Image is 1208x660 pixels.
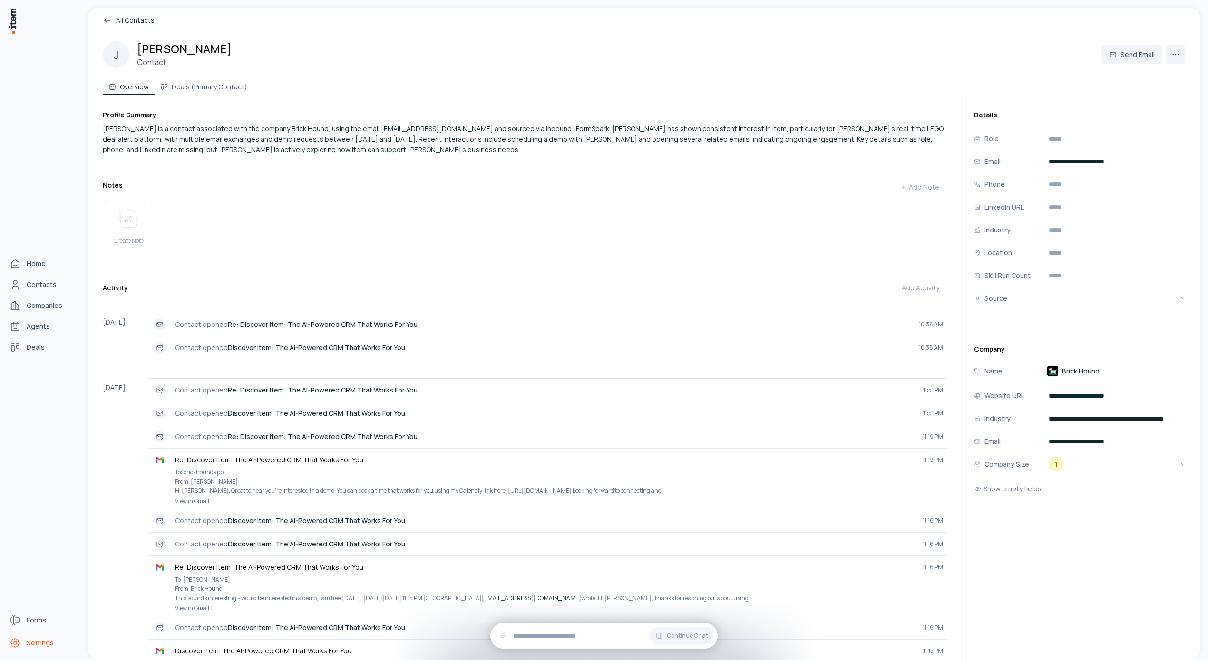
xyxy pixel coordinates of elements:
button: Continue Chat [650,627,714,645]
p: Website URL [984,391,1024,401]
a: [EMAIL_ADDRESS][DOMAIN_NAME] [482,594,581,602]
button: Overview [103,76,155,95]
span: 11:51 PM [923,386,943,394]
span: 11:16 PM [923,624,943,631]
strong: Discover Item: The AI-Powered CRM That Works For You [228,409,405,418]
p: Name [984,366,1003,376]
button: Send Email [1101,45,1162,64]
h3: Contact [137,57,235,68]
p: Role [984,134,999,144]
span: 10:38 AM [919,344,943,352]
h3: Company [974,344,1189,354]
span: 11:19 PM [923,456,943,464]
a: Brick Hound [1047,365,1100,377]
span: 11:15 PM [923,647,943,655]
p: Company Size [984,459,1029,469]
a: Agents [6,317,78,336]
span: Create Note [114,237,144,245]
p: Contact opened [175,516,915,526]
span: Forms [27,615,46,625]
p: Discover Item: The AI-Powered CRM That Works For You [175,646,916,656]
button: Show empty fields [974,479,1042,498]
h3: Details [974,110,1189,120]
h3: Profile Summary [103,110,947,120]
img: gmail logo [155,455,165,465]
h3: Activity [103,283,128,293]
p: Phone [984,179,1005,190]
strong: Re: Discover Item: The AI-Powered CRM That Works For You [228,432,418,441]
a: deals [6,338,78,357]
strong: Re: Discover Item: The AI-Powered CRM That Works For You [228,320,418,329]
div: Add Note [900,182,939,192]
p: LinkedIn URL [984,202,1024,212]
p: Contact opened [175,385,916,395]
span: Brick Hound [1062,366,1100,376]
a: View in Gmail [152,497,943,505]
span: 10:38 AM [919,321,943,328]
img: Item Brain Logo [8,8,17,35]
p: Industry [984,413,1011,424]
p: Contact opened [175,409,916,418]
p: Contact opened [175,320,911,329]
span: 11:16 PM [923,540,943,548]
p: Location [984,248,1012,258]
h3: Notes [103,181,123,190]
div: [DATE] [103,313,148,359]
img: create note [117,209,140,230]
p: Contact opened [175,432,915,441]
span: Send Email [1120,50,1155,59]
strong: Re: Discover Item: The AI-Powered CRM That Works For You [228,385,418,394]
span: 11:16 PM [923,517,943,525]
button: Deals (Primary Contact) [155,76,253,95]
a: Settings [6,633,78,652]
p: Contact opened [175,623,915,632]
h2: [PERSON_NAME] [137,41,232,57]
a: All Contacts [103,15,1185,26]
p: Email [984,156,1001,167]
p: Industry [984,225,1011,235]
a: View in Gmail [152,604,943,612]
p: Re: Discover Item: The AI-Powered CRM That Works For You [175,455,915,465]
span: 11:16 PM [923,564,943,571]
button: create noteCreate Note [105,201,152,248]
a: Home [6,254,78,273]
button: More actions [1166,45,1185,64]
div: [PERSON_NAME] is a contact associated with the company Brick Hound, using the email [EMAIL_ADDRES... [103,124,947,155]
button: Add Activity [894,278,947,297]
span: Companies [27,301,62,310]
img: Brick Hound [1047,365,1058,377]
span: 11:19 PM [923,433,943,440]
span: Agents [27,322,50,331]
strong: Discover Item: The AI-Powered CRM That Works For You [228,539,405,548]
p: Skill Run Count [984,270,1031,281]
strong: Discover Item: The AI-Powered CRM That Works For You [228,343,405,352]
span: Contacts [27,280,57,289]
a: Forms [6,611,78,630]
button: Add Note [893,178,947,197]
span: Home [27,259,46,268]
span: Settings [27,638,54,648]
p: Re: Discover Item: The AI-Powered CRM That Works For You [175,563,915,572]
p: Contact opened [175,539,915,549]
p: Contact opened [175,343,911,353]
span: Continue Chat [667,632,708,640]
span: Deals [27,343,45,352]
strong: Discover Item: The AI-Powered CRM That Works For You [228,516,405,525]
span: 11:51 PM [923,410,943,417]
a: Companies [6,296,78,315]
p: To: [PERSON_NAME] From: Brick Hound This sounds interesting -- would be interested in a demo, I a... [175,575,943,603]
div: J [103,41,129,68]
img: gmail logo [155,646,165,656]
img: gmail logo [155,563,165,572]
p: Source [984,293,1007,304]
strong: Discover Item: The AI-Powered CRM That Works For You [228,623,405,632]
div: Continue Chat [490,623,718,649]
p: To: brickhoundapp From: [PERSON_NAME] Hi [PERSON_NAME], Great to hear you're interested in a demo... [175,468,943,496]
a: Contacts [6,275,78,294]
p: Email [984,436,1001,447]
